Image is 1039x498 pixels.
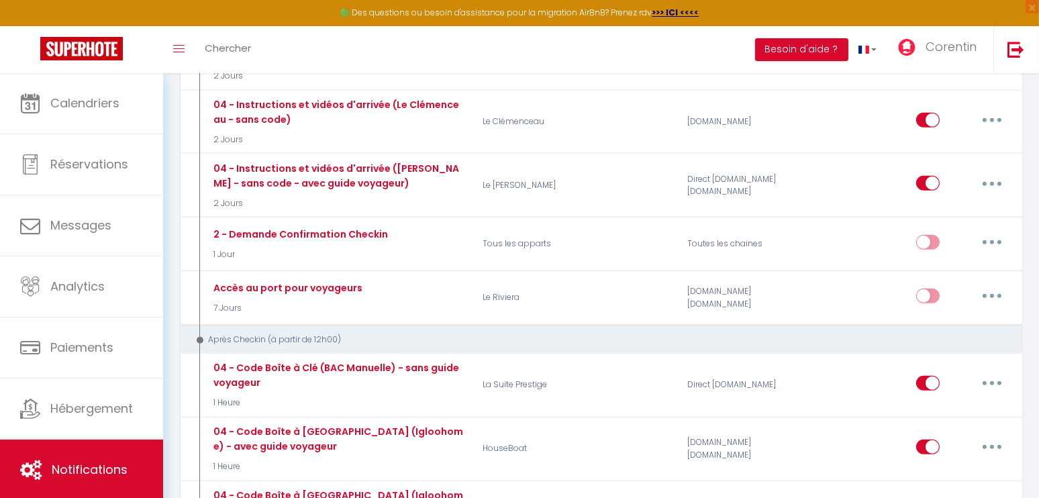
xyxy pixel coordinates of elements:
div: Après Checkin (à partir de 12h00) [192,334,995,346]
span: Analytics [50,278,105,295]
span: Messages [50,217,111,234]
div: 04 - Code Boîte à Clé (BAC Manuelle) - sans guide voyageur [210,360,465,390]
p: 1 Jour [210,248,388,261]
button: Besoin d'aide ? [755,38,848,61]
div: Toutes les chaines [679,225,815,264]
div: Direct [DOMAIN_NAME] [DOMAIN_NAME] [679,161,815,210]
span: Chercher [205,41,251,55]
p: 7 Jours [210,302,362,315]
p: Le Riviera [474,279,679,317]
span: Hébergement [50,400,133,417]
div: Accès au port pour voyageurs [210,281,362,295]
div: 04 - Instructions et vidéos d'arrivée ([PERSON_NAME] - sans code - avec guide voyageur) [210,161,465,191]
p: 1 Heure [210,397,465,409]
span: Corentin [926,38,977,55]
p: 1 Heure [210,460,465,473]
span: Réservations [50,156,128,172]
a: >>> ICI <<<< [652,7,699,18]
p: 2 Jours [210,134,465,146]
p: Tous les apparts [474,225,679,264]
img: ... [897,38,917,56]
div: 2 - Demande Confirmation Checkin [210,227,388,242]
p: 2 Jours [210,70,465,83]
div: [DOMAIN_NAME] [DOMAIN_NAME] [679,279,815,317]
span: Calendriers [50,95,119,111]
div: [DOMAIN_NAME] [DOMAIN_NAME] [679,424,815,473]
div: [DOMAIN_NAME] [679,97,815,146]
span: Paiements [50,339,113,356]
p: La Suite Prestige [474,360,679,409]
div: 04 - Code Boîte à [GEOGRAPHIC_DATA] (Igloohome) - avec guide voyageur [210,424,465,454]
a: Chercher [195,26,261,73]
img: Super Booking [40,37,123,60]
p: Le Clémenceau [474,97,679,146]
a: ... Corentin [887,26,993,73]
span: Notifications [52,461,128,478]
p: Le [PERSON_NAME] [474,161,679,210]
p: 2 Jours [210,197,465,210]
div: 04 - Instructions et vidéos d'arrivée (Le Clémenceau - sans code) [210,97,465,127]
img: logout [1007,41,1024,58]
div: Direct [DOMAIN_NAME] [679,360,815,409]
p: HouseBoat [474,424,679,473]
